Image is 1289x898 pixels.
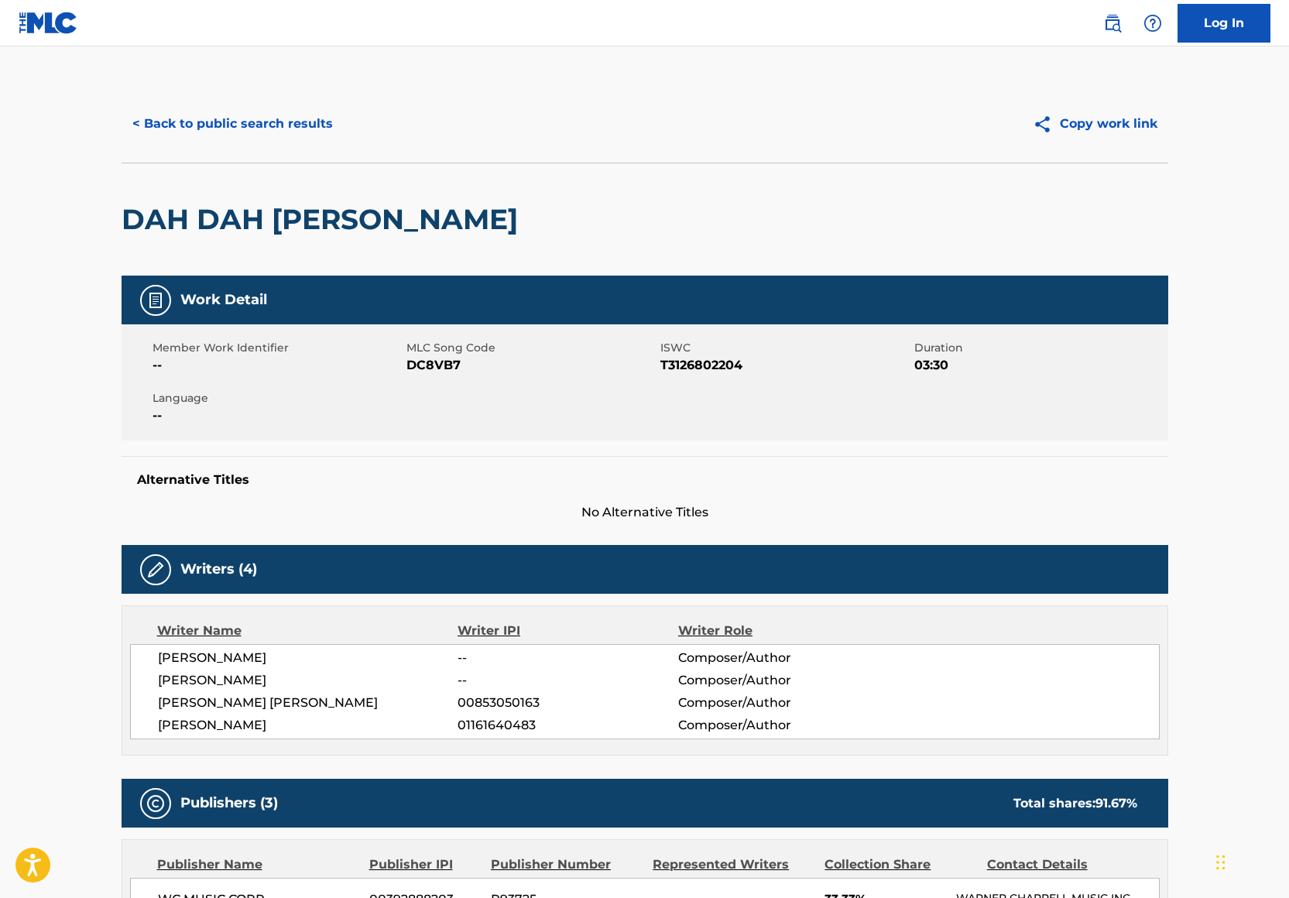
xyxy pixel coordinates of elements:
[19,12,78,34] img: MLC Logo
[137,472,1153,488] h5: Alternative Titles
[122,503,1168,522] span: No Alternative Titles
[914,340,1164,356] span: Duration
[1212,824,1289,898] iframe: Chat Widget
[1095,796,1137,811] span: 91.67 %
[1103,14,1122,33] img: search
[180,794,278,812] h5: Publishers (3)
[678,716,879,735] span: Composer/Author
[406,340,656,356] span: MLC Song Code
[146,291,165,310] img: Work Detail
[158,694,458,712] span: [PERSON_NAME] [PERSON_NAME]
[157,855,358,874] div: Publisher Name
[1143,14,1162,33] img: help
[406,356,656,375] span: DC8VB7
[987,855,1137,874] div: Contact Details
[153,340,403,356] span: Member Work Identifier
[146,794,165,813] img: Publishers
[1097,8,1128,39] a: Public Search
[458,671,677,690] span: --
[1178,4,1270,43] a: Log In
[660,356,910,375] span: T3126802204
[153,390,403,406] span: Language
[458,694,677,712] span: 00853050163
[1022,105,1168,143] button: Copy work link
[1137,8,1168,39] div: Help
[678,671,879,690] span: Composer/Author
[824,855,975,874] div: Collection Share
[458,716,677,735] span: 01161640483
[158,649,458,667] span: [PERSON_NAME]
[158,671,458,690] span: [PERSON_NAME]
[180,560,257,578] h5: Writers (4)
[369,855,479,874] div: Publisher IPI
[122,105,344,143] button: < Back to public search results
[660,340,910,356] span: ISWC
[491,855,641,874] div: Publisher Number
[458,622,678,640] div: Writer IPI
[458,649,677,667] span: --
[678,622,879,640] div: Writer Role
[153,406,403,425] span: --
[180,291,267,309] h5: Work Detail
[653,855,813,874] div: Represented Writers
[122,202,526,237] h2: DAH DAH [PERSON_NAME]
[678,694,879,712] span: Composer/Author
[158,716,458,735] span: [PERSON_NAME]
[678,649,879,667] span: Composer/Author
[914,356,1164,375] span: 03:30
[146,560,165,579] img: Writers
[1216,839,1226,886] div: Drag
[153,356,403,375] span: --
[1033,115,1060,134] img: Copy work link
[1013,794,1137,813] div: Total shares:
[157,622,458,640] div: Writer Name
